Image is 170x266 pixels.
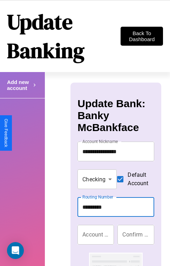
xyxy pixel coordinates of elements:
button: Back To Dashboard [121,27,163,46]
h4: Add new account [7,79,32,91]
label: Routing Number [82,194,113,200]
div: Give Feedback [4,119,8,147]
label: Account Nickname [82,138,118,144]
span: Default Account [128,171,148,188]
h3: Update Bank: Banky McBankface [77,98,154,134]
h1: Update Banking [7,7,121,65]
div: Open Intercom Messenger [7,242,24,259]
div: Checking [77,169,117,189]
